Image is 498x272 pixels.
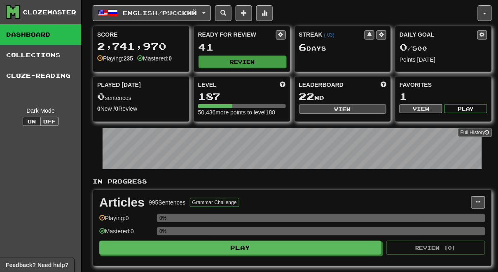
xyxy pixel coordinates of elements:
[99,214,153,228] div: Playing: 0
[299,41,307,53] span: 6
[6,107,75,115] div: Dark Mode
[23,8,76,16] div: Clozemaster
[23,117,41,126] button: On
[97,91,105,102] span: 0
[386,241,485,255] button: Review (0)
[6,261,68,269] span: Open feedback widget
[299,91,315,102] span: 22
[215,5,231,21] button: Search sentences
[280,81,286,89] span: Score more points to level up
[123,9,197,16] span: English / Русский
[400,41,407,53] span: 0
[97,54,133,63] div: Playing:
[198,42,286,52] div: 41
[299,81,344,89] span: Leaderboard
[168,55,172,62] strong: 0
[381,81,386,89] span: This week in points, UTC
[149,198,186,207] div: 995 Sentences
[99,227,153,241] div: Mastered: 0
[299,91,387,102] div: nd
[93,177,492,186] p: In Progress
[299,105,387,114] button: View
[97,30,185,39] div: Score
[97,81,141,89] span: Played [DATE]
[97,91,185,102] div: sentences
[400,30,477,40] div: Daily Goal
[299,42,387,53] div: Day s
[199,56,286,68] button: Review
[115,105,119,112] strong: 0
[99,196,145,209] div: Articles
[400,104,442,113] button: View
[400,56,487,64] div: Points [DATE]
[236,5,252,21] button: Add sentence to collection
[198,91,286,102] div: 187
[124,55,133,62] strong: 235
[400,91,487,102] div: 1
[198,81,217,89] span: Level
[198,30,276,39] div: Ready for Review
[137,54,172,63] div: Mastered:
[256,5,273,21] button: More stats
[400,45,427,52] span: / 500
[444,104,487,113] button: Play
[40,117,58,126] button: Off
[97,105,185,113] div: New / Review
[97,41,185,51] div: 2,741,970
[400,81,487,89] div: Favorites
[198,108,286,116] div: 50,436 more points to level 188
[93,5,211,21] button: English/Русский
[299,30,365,39] div: Streak
[458,128,492,137] a: Full History
[99,241,381,255] button: Play
[324,32,334,38] a: (-03)
[190,198,239,207] button: Grammar Challenge
[97,105,101,112] strong: 0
